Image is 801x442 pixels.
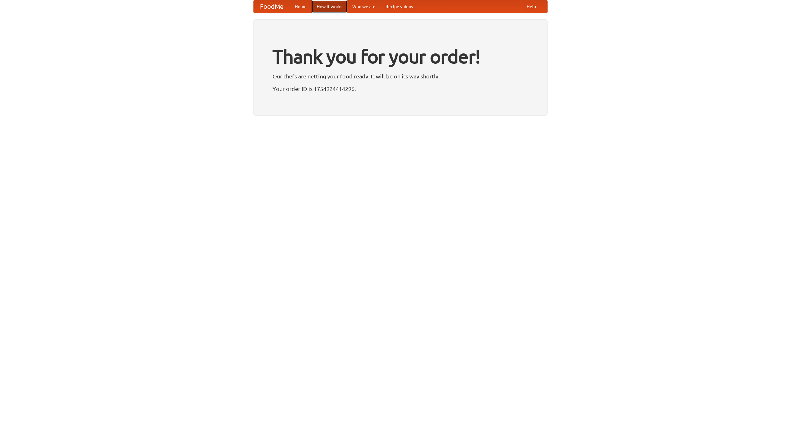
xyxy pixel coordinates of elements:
[290,0,312,13] a: Home
[273,42,528,72] h1: Thank you for your order!
[273,72,528,81] p: Our chefs are getting your food ready. It will be on its way shortly.
[312,0,347,13] a: How it works
[254,0,290,13] a: FoodMe
[347,0,380,13] a: Who we are
[273,84,528,93] p: Your order ID is 1754924414296.
[522,0,541,13] a: Help
[380,0,418,13] a: Recipe videos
